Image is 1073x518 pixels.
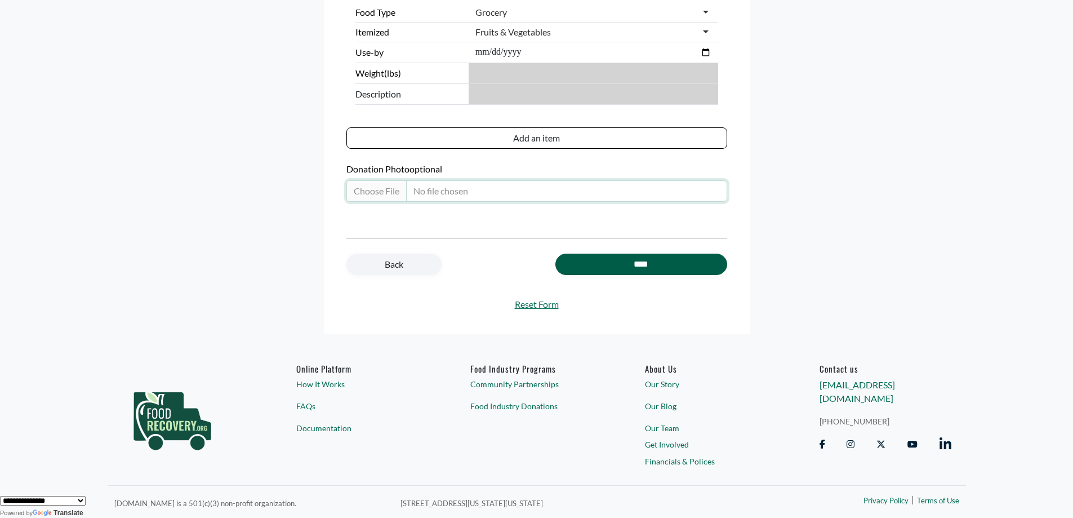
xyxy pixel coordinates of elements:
a: Get Involved [645,439,777,450]
a: FAQs [296,400,428,412]
img: Google Translate [33,510,54,517]
label: Itemized [355,25,464,39]
a: [PHONE_NUMBER] [820,415,951,427]
span: optional [409,163,442,174]
h6: Food Industry Programs [470,364,602,374]
span: Description [355,87,464,101]
a: Reset Form [346,298,727,311]
label: Weight [355,67,464,80]
img: food_recovery_green_logo-76242d7a27de7ed26b67be613a865d9c9037ba317089b267e0515145e5e51427.png [122,364,223,471]
label: Donation Photo [346,162,727,176]
h6: Contact us [820,364,951,374]
label: Food Type [355,6,464,19]
a: Documentation [296,422,428,434]
label: Use-by [355,46,464,59]
button: Add an item [346,127,727,149]
a: How It Works [296,378,428,390]
span: (lbs) [384,68,401,78]
a: Translate [33,509,83,517]
div: Grocery [475,7,507,18]
a: Back [346,254,442,275]
a: Our Story [645,378,777,390]
a: Financials & Polices [645,455,777,467]
div: Fruits & Vegetables [475,26,551,38]
a: Our Blog [645,400,777,412]
a: Community Partnerships [470,378,602,390]
span: | [911,493,914,506]
h6: Online Platform [296,364,428,374]
a: Food Industry Donations [470,400,602,412]
a: Our Team [645,422,777,434]
a: [EMAIL_ADDRESS][DOMAIN_NAME] [820,379,895,404]
a: About Us [645,364,777,374]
